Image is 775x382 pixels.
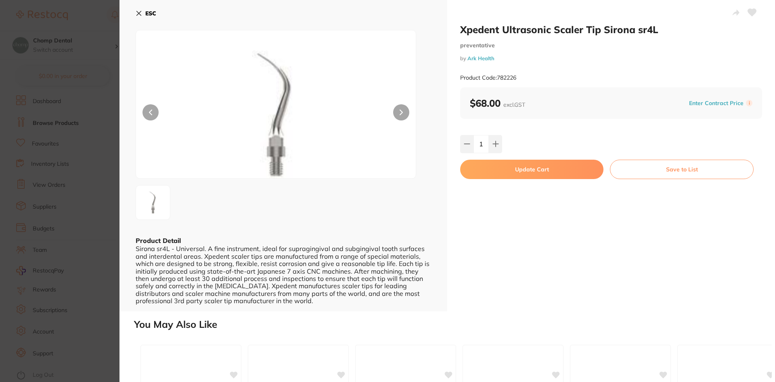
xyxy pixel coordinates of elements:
button: ESC [136,6,156,20]
label: i [746,100,752,106]
small: by [460,55,762,61]
b: ESC [145,10,156,17]
h2: Xpedent Ultrasonic Scaler Tip Sirona sr4L [460,23,762,36]
button: Enter Contract Price [687,99,746,107]
img: ay83ODIyMjYtanBn [138,188,168,217]
a: Ark Health [467,55,494,61]
button: Update Cart [460,160,603,179]
div: Sirona sr4L - Universal. A fine instrument, ideal for supragingival and subgingival tooth surface... [136,245,431,304]
b: Product Detail [136,236,181,245]
h2: You May Also Like [134,319,772,330]
small: preventative [460,42,762,49]
button: Save to List [610,160,754,179]
small: Product Code: 782226 [460,74,516,81]
span: excl. GST [503,101,525,108]
img: ay83ODIyMjYtanBn [192,51,360,178]
b: $68.00 [470,97,525,109]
